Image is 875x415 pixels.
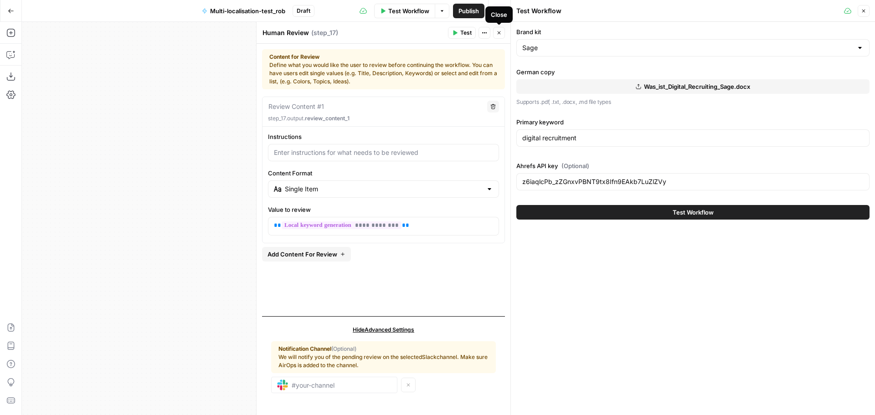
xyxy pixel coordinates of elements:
span: Draft [297,7,310,15]
input: Enter instructions for what needs to be reviewed [274,148,493,157]
span: Publish [458,6,479,15]
label: German copy [516,67,870,77]
img: Slack [277,379,288,390]
input: Sage [522,43,853,52]
p: Supports .pdf, .txt, .docx, .md file types [516,97,870,107]
span: Hide Advanced Settings [353,326,414,334]
button: Was_ist_Digital_Recruiting_Sage.docx [516,79,870,94]
input: Single Item [285,184,482,194]
span: Add Content For Review [268,250,337,259]
span: review_content_1 [305,115,350,122]
button: Test Workflow [374,4,435,18]
strong: Content for Review [269,53,498,61]
label: Ahrefs API key [516,161,870,170]
span: ( step_17 ) [311,28,338,37]
button: Publish [453,4,484,18]
button: Multi-localisation-test_rob [196,4,291,18]
p: step_17.output. [268,114,499,123]
label: Content Format [268,169,499,178]
label: Primary keyword [516,118,870,127]
span: Test Workflow [388,6,429,15]
span: Was_ist_Digital_Recruiting_Sage.docx [644,82,750,91]
button: Test Workflow [516,205,870,220]
div: Define what you would like the user to review before continuing the workflow. You can have users ... [269,53,498,86]
textarea: Human Review [262,28,309,37]
label: Instructions [268,132,499,141]
input: #your-channel [292,381,391,389]
label: Value to review [268,205,499,214]
button: Add Content For Review [262,247,351,261]
button: Test [448,27,476,39]
div: We will notify you of the pending review on the selected Slack channel. Make sure AirOps is added... [278,345,489,369]
span: (Optional) [331,345,356,352]
strong: Notification Channel [278,345,331,352]
span: (Optional) [561,161,589,170]
label: Brand kit [516,27,870,36]
span: Test Workflow [673,208,714,217]
span: Test [460,29,472,37]
span: Multi-localisation-test_rob [210,6,285,15]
